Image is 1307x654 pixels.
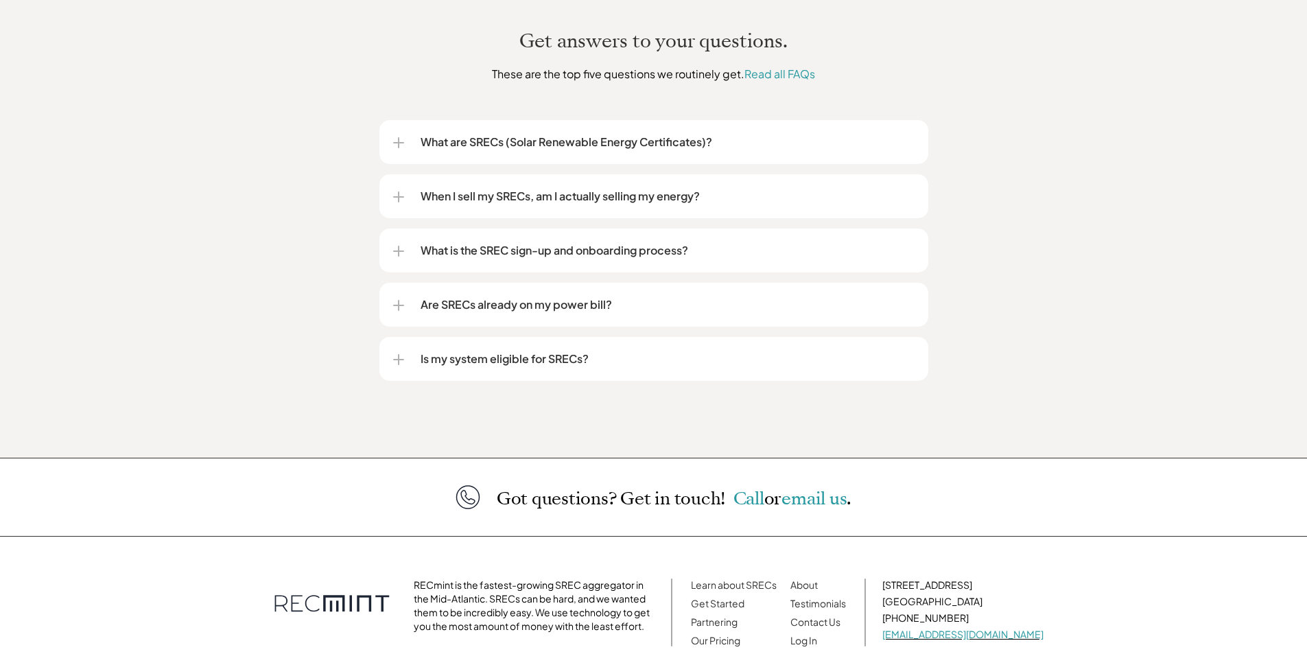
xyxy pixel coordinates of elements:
[882,611,1044,624] p: [PHONE_NUMBER]
[733,487,764,511] a: Call
[882,628,1044,640] a: [EMAIL_ADDRESS][DOMAIN_NAME]
[263,28,1045,54] h2: Get answers to your questions.
[882,594,1044,608] p: [GEOGRAPHIC_DATA]
[790,579,818,591] a: About
[691,597,744,609] a: Get Started
[421,242,915,259] p: What is the SREC sign-up and onboarding process?
[764,487,782,511] span: or
[691,634,740,646] a: Our Pricing
[421,296,915,313] p: Are SRECs already on my power bill?
[790,634,817,646] a: Log In
[691,616,738,628] a: Partnering
[421,351,915,367] p: Is my system eligible for SRECs?
[790,616,840,628] a: Contact Us
[414,578,655,633] p: RECmint is the fastest-growing SREC aggregator in the Mid-Atlantic. SRECs can be hard, and we wan...
[781,487,847,511] a: email us
[744,67,815,81] a: Read all FAQs
[497,489,851,508] p: Got questions? Get in touch!
[790,597,846,609] a: Testimonials
[847,487,851,511] span: .
[421,188,915,205] p: When I sell my SRECs, am I actually selling my energy?
[399,65,908,82] p: These are the top five questions we routinely get.
[421,134,915,150] p: What are SRECs (Solar Renewable Energy Certificates)?
[691,579,777,591] a: Learn about SRECs
[882,578,1044,592] p: [STREET_ADDRESS]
